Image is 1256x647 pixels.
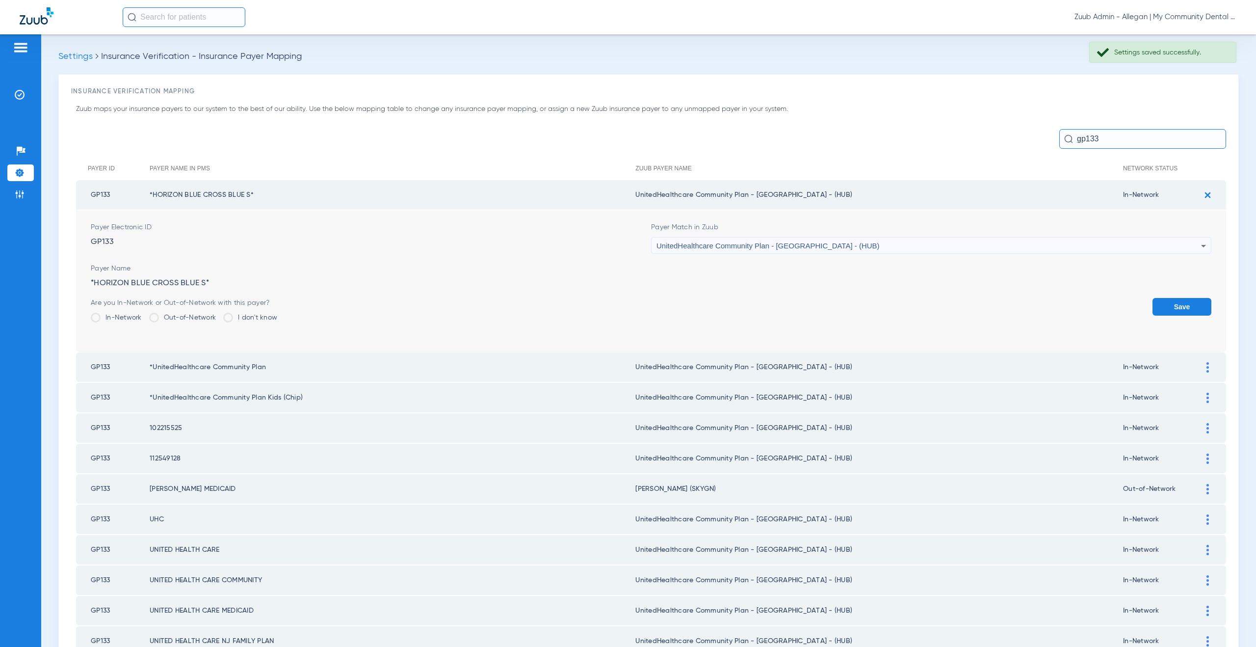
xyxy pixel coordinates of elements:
[76,352,150,382] td: GP133
[76,413,150,443] td: GP133
[635,352,1123,382] td: UnitedHealthcare Community Plan - [GEOGRAPHIC_DATA] - (HUB)
[1123,352,1199,382] td: In-Network
[1123,596,1199,625] td: In-Network
[1123,474,1199,504] td: Out-of-Network
[150,413,635,443] td: 102215525
[58,52,93,61] span: Settings
[635,596,1123,625] td: UnitedHealthcare Community Plan - [GEOGRAPHIC_DATA] - (HUB)
[1123,413,1199,443] td: In-Network
[13,42,28,54] img: hamburger-icon
[91,298,277,330] app-insurance-payer-mapping-network-stat: Are you In-Network or Out-of-Network with this payer?
[76,104,1226,114] p: Zuub maps your insurance payers to our system to the best of our ability. Use the below mapping t...
[635,505,1123,534] td: UnitedHealthcare Community Plan - [GEOGRAPHIC_DATA] - (HUB)
[1059,129,1226,149] input: Search by payer ID or name
[20,7,53,25] img: Zuub Logo
[150,474,635,504] td: [PERSON_NAME] MEDICAID
[1206,636,1209,647] img: group-vertical.svg
[150,596,635,625] td: UNITED HEALTH CARE MEDICAID
[1206,606,1209,616] img: group-vertical.svg
[651,222,1211,232] span: Payer Match in Zuub
[1074,12,1236,22] span: Zuub Admin - Allegan | My Community Dental Centers
[150,352,635,382] td: *UnitedHealthcare Community Plan
[1123,535,1199,565] td: In-Network
[76,444,150,473] td: GP133
[76,535,150,565] td: GP133
[1206,393,1209,403] img: group-vertical.svg
[1123,566,1199,595] td: In-Network
[150,566,635,595] td: UNITED HEALTH CARE COMMUNITY
[1206,423,1209,433] img: group-vertical.svg
[150,535,635,565] td: UNITED HEALTH CARE
[149,313,216,323] label: Out-of-Network
[76,180,150,210] td: GP133
[1123,505,1199,534] td: In-Network
[635,444,1123,473] td: UnitedHealthcare Community Plan - [GEOGRAPHIC_DATA] - (HUB)
[1206,545,1209,555] img: group-vertical.svg
[76,157,150,180] th: Payer ID
[1123,157,1199,180] th: Network Status
[223,313,277,323] label: I don't know
[635,383,1123,412] td: UnitedHealthcare Community Plan - [GEOGRAPHIC_DATA] - (HUB)
[101,52,302,61] span: Insurance Verification - Insurance Payer Mapping
[91,313,142,323] label: In-Network
[1114,48,1228,57] div: Settings saved successfully.
[1123,180,1199,210] td: In-Network
[1123,383,1199,412] td: In-Network
[76,596,150,625] td: GP133
[635,535,1123,565] td: UnitedHealthcare Community Plan - [GEOGRAPHIC_DATA] - (HUB)
[635,157,1123,180] th: Zuub Payer Name
[150,383,635,412] td: *UnitedHealthcare Community Plan Kids (Chip)
[71,87,1226,97] h3: Insurance Verification Mapping
[150,444,635,473] td: 112549128
[656,242,880,250] span: UnitedHealthcare Community Plan - [GEOGRAPHIC_DATA] - (HUB)
[91,298,277,308] div: Are you In-Network or Out-of-Network with this payer?
[635,180,1123,210] td: UnitedHealthcare Community Plan - [GEOGRAPHIC_DATA] - (HUB)
[1206,484,1209,494] img: group-vertical.svg
[76,505,150,534] td: GP133
[635,413,1123,443] td: UnitedHealthcare Community Plan - [GEOGRAPHIC_DATA] - (HUB)
[635,474,1123,504] td: [PERSON_NAME] (SKYGN)
[91,222,651,254] div: GP133
[128,13,136,22] img: Search Icon
[150,505,635,534] td: UHC
[150,180,635,210] td: *HORIZON BLUE CROSS BLUE S*
[1064,135,1073,143] img: Search Icon
[150,157,635,180] th: Payer Name in PMS
[1206,575,1209,586] img: group-vertical.svg
[1200,187,1216,203] img: plus.svg
[1206,454,1209,464] img: group-vertical.svg
[123,7,245,27] input: Search for patients
[91,222,651,232] span: Payer Electronic ID
[1207,600,1256,647] iframe: Chat Widget
[76,474,150,504] td: GP133
[76,566,150,595] td: GP133
[91,264,1211,288] div: *HORIZON BLUE CROSS BLUE S*
[1206,514,1209,525] img: group-vertical.svg
[1206,362,1209,373] img: group-vertical.svg
[1152,298,1211,316] button: Save
[1123,444,1199,473] td: In-Network
[91,264,1211,273] span: Payer Name
[76,383,150,412] td: GP133
[635,566,1123,595] td: UnitedHealthcare Community Plan - [GEOGRAPHIC_DATA] - (HUB)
